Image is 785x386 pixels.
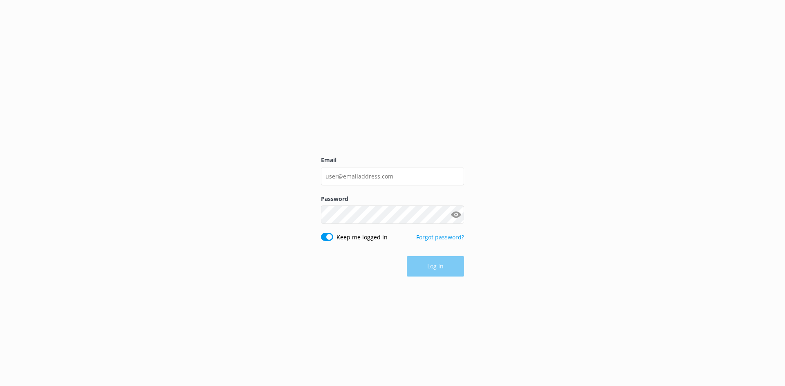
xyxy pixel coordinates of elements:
label: Password [321,194,464,203]
input: user@emailaddress.com [321,167,464,185]
button: Show password [448,207,464,223]
label: Keep me logged in [336,233,388,242]
label: Email [321,156,464,165]
a: Forgot password? [416,233,464,241]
